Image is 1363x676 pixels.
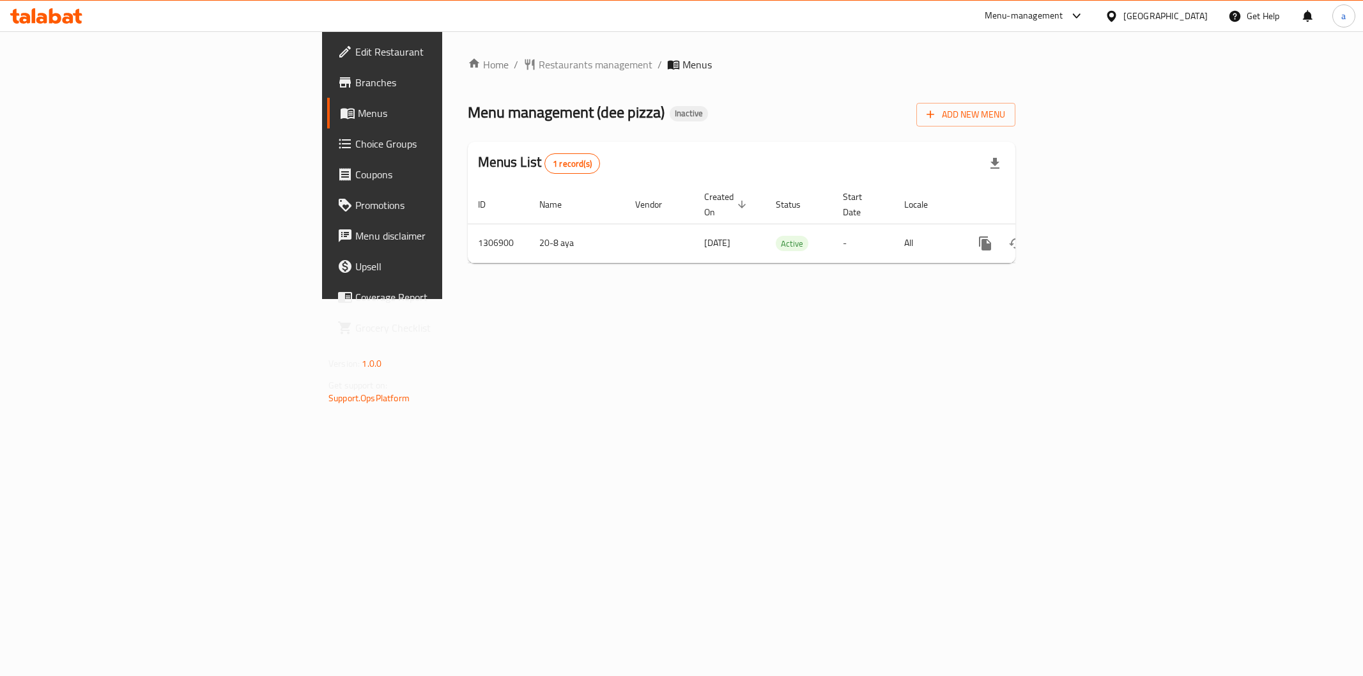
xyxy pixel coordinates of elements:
[843,189,879,220] span: Start Date
[355,228,539,243] span: Menu disclaimer
[327,282,550,312] a: Coverage Report
[927,107,1005,123] span: Add New Menu
[970,228,1001,259] button: more
[776,236,808,251] span: Active
[478,153,600,174] h2: Menus List
[704,189,750,220] span: Created On
[916,103,1015,127] button: Add New Menu
[327,128,550,159] a: Choice Groups
[985,8,1063,24] div: Menu-management
[670,108,708,119] span: Inactive
[358,105,539,121] span: Menus
[355,75,539,90] span: Branches
[327,36,550,67] a: Edit Restaurant
[468,98,665,127] span: Menu management ( dee pizza )
[670,106,708,121] div: Inactive
[355,320,539,335] span: Grocery Checklist
[468,185,1103,263] table: enhanced table
[468,57,1015,72] nav: breadcrumb
[355,136,539,151] span: Choice Groups
[362,355,381,372] span: 1.0.0
[539,197,578,212] span: Name
[327,251,550,282] a: Upsell
[1123,9,1208,23] div: [GEOGRAPHIC_DATA]
[894,224,960,263] td: All
[328,390,410,406] a: Support.OpsPlatform
[328,377,387,394] span: Get support on:
[904,197,944,212] span: Locale
[478,197,502,212] span: ID
[545,158,599,170] span: 1 record(s)
[327,312,550,343] a: Grocery Checklist
[658,57,662,72] li: /
[529,224,625,263] td: 20-8 aya
[523,57,652,72] a: Restaurants management
[355,289,539,305] span: Coverage Report
[704,234,730,251] span: [DATE]
[355,44,539,59] span: Edit Restaurant
[635,197,679,212] span: Vendor
[327,67,550,98] a: Branches
[833,224,894,263] td: -
[544,153,600,174] div: Total records count
[1341,9,1346,23] span: a
[539,57,652,72] span: Restaurants management
[682,57,712,72] span: Menus
[1001,228,1031,259] button: Change Status
[327,98,550,128] a: Menus
[327,159,550,190] a: Coupons
[355,197,539,213] span: Promotions
[328,355,360,372] span: Version:
[980,148,1010,179] div: Export file
[327,190,550,220] a: Promotions
[355,259,539,274] span: Upsell
[355,167,539,182] span: Coupons
[776,197,817,212] span: Status
[327,220,550,251] a: Menu disclaimer
[960,185,1103,224] th: Actions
